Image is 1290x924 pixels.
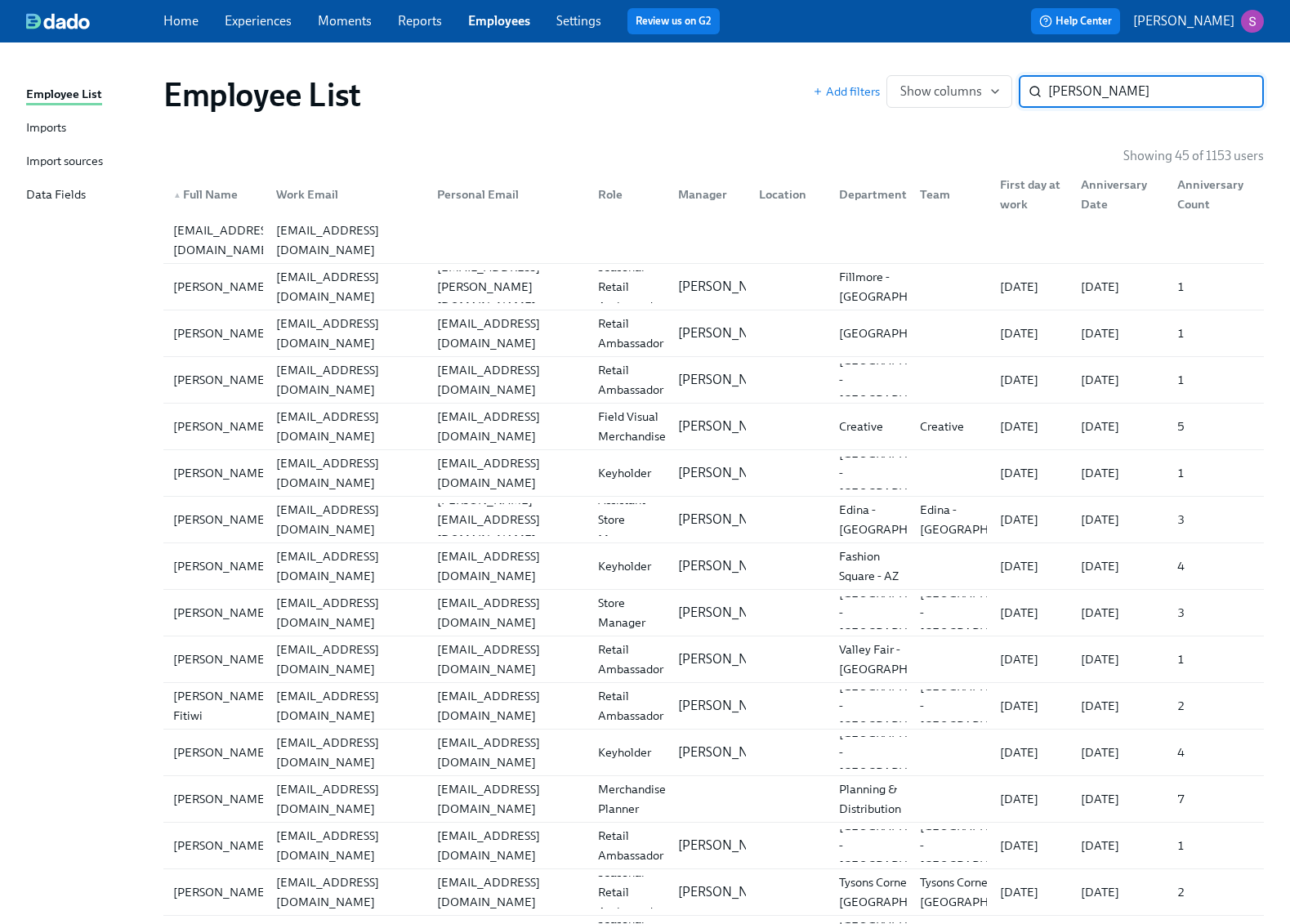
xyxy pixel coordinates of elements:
[913,816,1047,875] div: [GEOGRAPHIC_DATA] - [GEOGRAPHIC_DATA]
[1074,789,1164,809] div: [DATE]
[1074,510,1164,529] div: [DATE]
[163,357,1264,404] a: [PERSON_NAME][EMAIL_ADDRESS][DOMAIN_NAME][EMAIL_ADDRESS][DOMAIN_NAME]Retail Ambassador[PERSON_NAM...
[678,464,779,482] p: [PERSON_NAME]
[672,185,745,204] div: Manager
[591,257,670,316] div: Seasonal Retail Ambassador
[26,85,102,105] div: Employee List
[163,590,1264,636] a: [PERSON_NAME][EMAIL_ADDRESS][DOMAIN_NAME][EMAIL_ADDRESS][DOMAIN_NAME]Store Manager[PERSON_NAME][G...
[1171,649,1261,669] div: 1
[813,83,880,100] button: Add filters
[163,75,361,114] h1: Employee List
[431,733,585,772] div: [EMAIL_ADDRESS][DOMAIN_NAME]
[993,463,1067,483] div: [DATE]
[678,604,779,622] p: [PERSON_NAME]
[826,178,906,211] div: Department
[270,547,424,586] div: [EMAIL_ADDRESS][DOMAIN_NAME]
[26,118,150,139] a: Imports
[591,686,670,725] div: Retail Ambassador
[591,826,670,865] div: Retail Ambassador
[431,826,585,865] div: [EMAIL_ADDRESS][DOMAIN_NAME]
[678,371,779,389] p: [PERSON_NAME]
[163,404,1264,450] a: [PERSON_NAME][EMAIL_ADDRESS][DOMAIN_NAME][EMAIL_ADDRESS][DOMAIN_NAME]Field Visual Merchandiser[PE...
[913,417,987,436] div: Creative
[678,837,779,855] p: [PERSON_NAME]
[907,178,987,211] div: Team
[993,603,1067,623] div: [DATE]
[270,593,424,632] div: [EMAIL_ADDRESS][DOMAIN_NAME]
[993,324,1067,343] div: [DATE]
[591,360,670,400] div: Retail Ambassador
[167,370,275,390] div: [PERSON_NAME]
[1171,882,1261,902] div: 2
[225,13,292,29] a: Experiences
[431,453,585,493] div: [EMAIL_ADDRESS][DOMAIN_NAME]
[678,650,779,668] p: [PERSON_NAME]
[678,697,779,715] p: [PERSON_NAME]
[163,869,1264,916] a: [PERSON_NAME][EMAIL_ADDRESS][DOMAIN_NAME][EMAIL_ADDRESS][DOMAIN_NAME]Seasonal Retail Ambassador[P...
[270,733,424,772] div: [EMAIL_ADDRESS][DOMAIN_NAME]
[832,547,906,586] div: Fashion Square - AZ
[665,178,745,211] div: Manager
[1068,178,1164,211] div: Anniversary Date
[832,779,908,819] div: Planning & Distribution
[26,152,103,172] div: Import sources
[1074,324,1164,343] div: [DATE]
[993,743,1067,762] div: [DATE]
[270,453,424,493] div: [EMAIL_ADDRESS][DOMAIN_NAME]
[832,723,966,782] div: [GEOGRAPHIC_DATA] - [GEOGRAPHIC_DATA]
[993,696,1067,716] div: [DATE]
[913,185,987,204] div: Team
[1171,789,1261,809] div: 7
[1031,8,1120,34] button: Help Center
[431,593,585,632] div: [EMAIL_ADDRESS][DOMAIN_NAME]
[993,417,1067,436] div: [DATE]
[431,490,585,549] div: [PERSON_NAME][EMAIL_ADDRESS][DOMAIN_NAME]
[993,277,1067,297] div: [DATE]
[163,217,1264,263] div: [EMAIL_ADDRESS][DOMAIN_NAME][EMAIL_ADDRESS][DOMAIN_NAME]
[167,789,275,809] div: [PERSON_NAME]
[163,310,1264,357] a: [PERSON_NAME][EMAIL_ADDRESS][DOMAIN_NAME][EMAIL_ADDRESS][DOMAIN_NAME]Retail Ambassador[PERSON_NAM...
[431,360,585,400] div: [EMAIL_ADDRESS][DOMAIN_NAME]
[1171,417,1261,436] div: 5
[431,257,585,316] div: [EMAIL_ADDRESS][PERSON_NAME][DOMAIN_NAME]
[678,417,779,435] p: [PERSON_NAME]
[993,836,1067,855] div: [DATE]
[591,640,670,679] div: Retail Ambassador
[678,278,779,296] p: [PERSON_NAME]
[591,556,665,576] div: Keyholder
[1123,147,1264,165] p: Showing 45 of 1153 users
[1039,13,1112,29] span: Help Center
[163,730,1264,775] div: [PERSON_NAME][EMAIL_ADDRESS][DOMAIN_NAME][EMAIL_ADDRESS][DOMAIN_NAME]Keyholder[PERSON_NAME][GEOGR...
[832,350,966,409] div: [GEOGRAPHIC_DATA] - [GEOGRAPHIC_DATA]
[270,873,424,912] div: [EMAIL_ADDRESS][DOMAIN_NAME]
[163,264,1264,310] div: [PERSON_NAME][EMAIL_ADDRESS][DOMAIN_NAME][EMAIL_ADDRESS][PERSON_NAME][DOMAIN_NAME]Seasonal Retail...
[163,683,1264,729] div: [PERSON_NAME] Fitiwi[EMAIL_ADDRESS][DOMAIN_NAME][EMAIL_ADDRESS][DOMAIN_NAME]Retail Ambassador[PER...
[163,543,1264,590] a: [PERSON_NAME][EMAIL_ADDRESS][DOMAIN_NAME][EMAIL_ADDRESS][DOMAIN_NAME]Keyholder[PERSON_NAME]Fashio...
[1171,463,1261,483] div: 1
[270,779,424,819] div: [EMAIL_ADDRESS][DOMAIN_NAME]
[270,185,424,204] div: Work Email
[1241,10,1264,33] img: ACg8ocKvalk5eKiSYA0Mj5kntfYcqlTkZhBNoQiYmXyzfaV5EtRlXQ=s96-c
[678,324,779,342] p: [PERSON_NAME]
[993,556,1067,576] div: [DATE]
[1171,743,1261,762] div: 4
[270,267,424,306] div: [EMAIL_ADDRESS][DOMAIN_NAME]
[591,185,665,204] div: Role
[1171,277,1261,297] div: 1
[167,556,275,576] div: [PERSON_NAME]
[591,863,670,922] div: Seasonal Retail Ambassador
[167,185,263,204] div: Full Name
[1074,463,1164,483] div: [DATE]
[1074,175,1164,214] div: Anniversary Date
[832,444,966,502] div: [GEOGRAPHIC_DATA] - [GEOGRAPHIC_DATA]
[1171,370,1261,390] div: 1
[26,185,86,206] div: Data Fields
[993,789,1067,809] div: [DATE]
[163,823,1264,869] a: [PERSON_NAME][EMAIL_ADDRESS][DOMAIN_NAME][EMAIL_ADDRESS][DOMAIN_NAME]Retail Ambassador[PERSON_NAM...
[431,686,585,725] div: [EMAIL_ADDRESS][DOMAIN_NAME]
[913,873,1047,912] div: Tysons Corner - [GEOGRAPHIC_DATA]
[167,510,275,529] div: [PERSON_NAME]
[167,603,275,623] div: [PERSON_NAME]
